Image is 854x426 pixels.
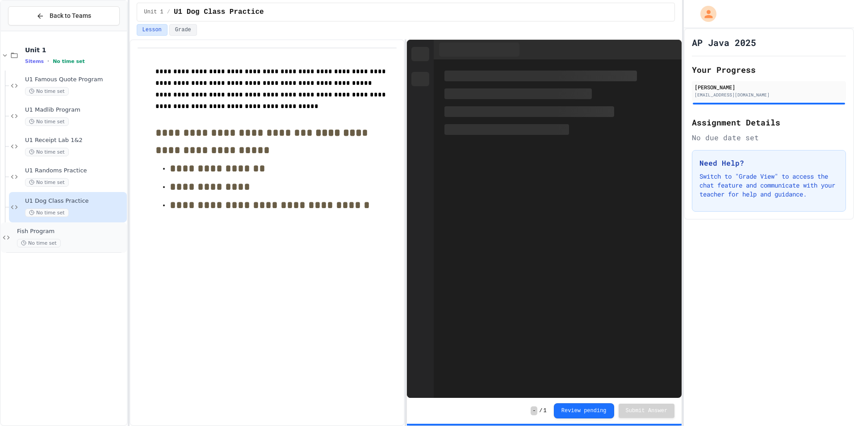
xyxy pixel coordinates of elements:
[531,406,537,415] span: -
[695,83,843,91] div: [PERSON_NAME]
[47,58,49,65] span: •
[25,148,69,156] span: No time set
[167,8,170,16] span: /
[25,167,125,175] span: U1 Randoms Practice
[695,92,843,98] div: [EMAIL_ADDRESS][DOMAIN_NAME]
[25,197,125,205] span: U1 Dog Class Practice
[144,8,163,16] span: Unit 1
[53,58,85,64] span: No time set
[25,87,69,96] span: No time set
[8,6,120,25] button: Back to Teams
[539,407,542,414] span: /
[174,7,264,17] span: U1 Dog Class Practice
[619,404,675,418] button: Submit Answer
[692,36,756,49] h1: AP Java 2025
[169,24,197,36] button: Grade
[17,228,125,235] span: Fish Program
[50,11,91,21] span: Back to Teams
[699,172,838,199] p: Switch to "Grade View" to access the chat feature and communicate with your teacher for help and ...
[25,58,44,64] span: 5 items
[25,106,125,114] span: U1 Madlib Program
[17,239,61,247] span: No time set
[692,116,846,129] h2: Assignment Details
[692,132,846,143] div: No due date set
[25,46,125,54] span: Unit 1
[691,4,719,24] div: My Account
[25,76,125,84] span: U1 Famous Quote Program
[626,407,668,414] span: Submit Answer
[544,407,547,414] span: 1
[554,403,614,418] button: Review pending
[25,209,69,217] span: No time set
[25,137,125,144] span: U1 Receipt Lab 1&2
[699,158,838,168] h3: Need Help?
[25,117,69,126] span: No time set
[137,24,167,36] button: Lesson
[692,63,846,76] h2: Your Progress
[25,178,69,187] span: No time set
